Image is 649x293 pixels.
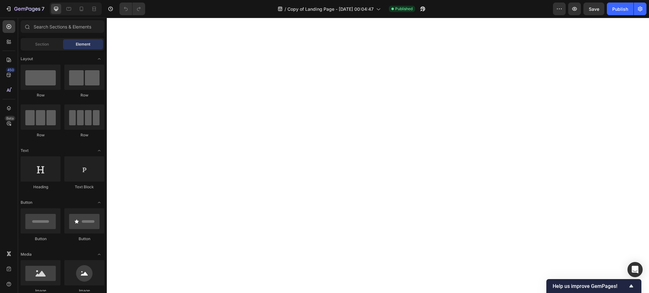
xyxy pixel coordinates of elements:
span: Media [21,252,32,257]
div: Row [64,92,104,98]
span: Button [21,200,32,205]
button: 7 [3,3,47,15]
div: Heading [21,184,61,190]
span: Published [395,6,413,12]
div: Row [21,132,61,138]
button: Show survey - Help us improve GemPages! [553,282,635,290]
span: Toggle open [94,146,104,156]
span: Layout [21,56,33,62]
span: Element [76,41,90,47]
button: Save [583,3,604,15]
span: Toggle open [94,54,104,64]
button: Publish [607,3,633,15]
span: Toggle open [94,249,104,259]
span: Save [589,6,599,12]
div: Row [21,92,61,98]
iframe: Design area [107,18,649,293]
p: 7 [42,5,44,13]
span: Copy of Landing Page - [DATE] 00:04:47 [287,6,374,12]
span: / [285,6,286,12]
div: 450 [6,67,15,72]
div: Publish [612,6,628,12]
span: Section [35,41,49,47]
div: Undo/Redo [119,3,145,15]
div: Button [21,236,61,242]
input: Search Sections & Elements [21,20,104,33]
div: Text Block [64,184,104,190]
div: Row [64,132,104,138]
div: Button [64,236,104,242]
div: Open Intercom Messenger [627,262,643,277]
div: Beta [5,116,15,121]
span: Toggle open [94,197,104,208]
span: Help us improve GemPages! [553,283,627,289]
span: Text [21,148,29,153]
